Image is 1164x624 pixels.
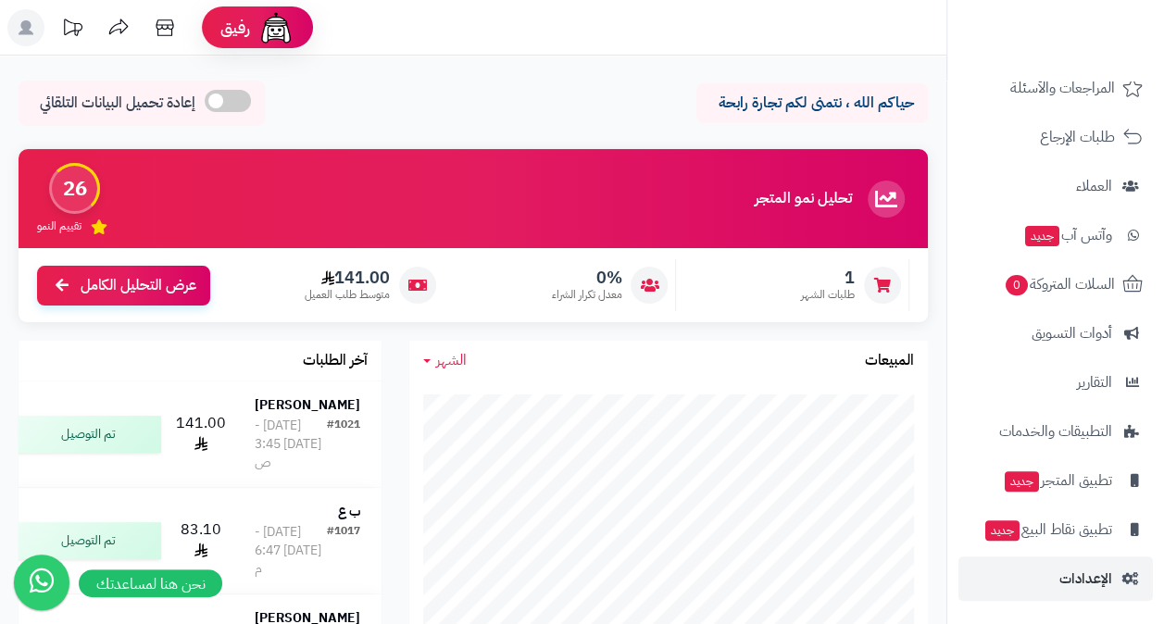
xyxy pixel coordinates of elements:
div: تم التوصيل [13,522,161,559]
h3: المبيعات [865,353,914,369]
span: الشهر [436,349,467,371]
span: التطبيقات والخدمات [999,418,1112,444]
span: طلبات الشهر [801,287,855,303]
a: الإعدادات [958,556,1153,601]
span: طلبات الإرجاع [1040,124,1115,150]
span: المراجعات والأسئلة [1010,75,1115,101]
a: وآتس آبجديد [958,213,1153,257]
p: حياكم الله ، نتمنى لكم تجارة رابحة [710,93,914,114]
a: أدوات التسويق [958,311,1153,356]
span: إعادة تحميل البيانات التلقائي [40,93,195,114]
div: [DATE] - [DATE] 6:47 م [255,523,327,579]
span: تطبيق نقاط البيع [983,517,1112,543]
h3: آخر الطلبات [303,353,368,369]
div: تم التوصيل [13,416,161,453]
span: العملاء [1076,173,1112,199]
span: 141.00 [305,268,390,288]
div: [DATE] - [DATE] 3:45 ص [255,417,327,472]
span: أدوات التسويق [1032,320,1112,346]
a: تطبيق المتجرجديد [958,458,1153,503]
span: الإعدادات [1059,566,1112,592]
a: تطبيق نقاط البيعجديد [958,507,1153,552]
span: تطبيق المتجر [1003,468,1112,493]
img: ai-face.png [257,9,294,46]
div: #1021 [327,417,360,472]
span: رفيق [220,17,250,39]
a: عرض التحليل الكامل [37,266,210,306]
a: تحديثات المنصة [49,9,95,51]
span: وآتس آب [1023,222,1112,248]
strong: [PERSON_NAME] [255,395,360,415]
span: 0% [551,268,621,288]
span: السلات المتروكة [1004,271,1115,297]
img: logo-2.png [1038,47,1146,86]
h3: تحليل نمو المتجر [755,191,852,207]
span: جديد [1005,471,1039,492]
div: #1017 [327,523,360,579]
span: جديد [985,520,1020,541]
td: 83.10 [169,488,233,593]
span: متوسط طلب العميل [305,287,390,303]
td: 141.00 [169,381,233,487]
span: التقارير [1077,369,1112,395]
a: السلات المتروكة0 [958,262,1153,306]
strong: ب ع [338,502,360,521]
a: الشهر [423,350,467,371]
a: التقارير [958,360,1153,405]
a: طلبات الإرجاع [958,115,1153,159]
a: العملاء [958,164,1153,208]
a: التطبيقات والخدمات [958,409,1153,454]
span: تقييم النمو [37,218,81,234]
span: 1 [801,268,855,288]
a: المراجعات والأسئلة [958,66,1153,110]
span: جديد [1025,226,1059,246]
span: معدل تكرار الشراء [551,287,621,303]
span: 0 [1006,275,1028,295]
span: عرض التحليل الكامل [81,275,196,296]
